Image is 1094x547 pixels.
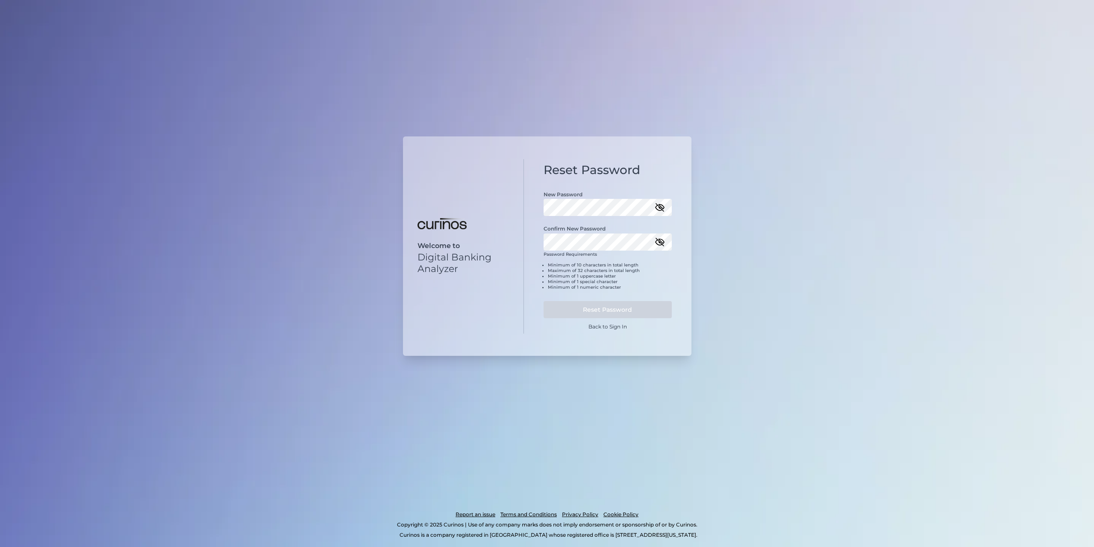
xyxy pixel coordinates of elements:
[544,225,606,232] label: Confirm New Password
[544,191,582,198] label: New Password
[548,268,672,273] li: Maximum of 32 characters in total length
[42,520,1052,530] p: Copyright © 2025 Curinos | Use of any company marks does not imply endorsement or sponsorship of ...
[418,251,509,275] p: Digital Banking Analyzer
[544,301,672,318] button: Reset Password
[544,163,672,177] h1: Reset Password
[418,218,467,229] img: Digital Banking Analyzer
[548,273,672,279] li: Minimum of 1 uppercase letter
[603,509,638,520] a: Cookie Policy
[588,323,627,330] a: Back to Sign In
[548,279,672,284] li: Minimum of 1 special character
[544,251,672,297] div: Password Requirements
[456,509,495,520] a: Report an issue
[548,262,672,268] li: Minimum of 10 characters in total length
[562,509,598,520] a: Privacy Policy
[548,284,672,290] li: Minimum of 1 numeric character
[44,530,1052,540] p: Curinos is a company registered in [GEOGRAPHIC_DATA] whose registered office is [STREET_ADDRESS][...
[418,242,509,250] p: Welcome to
[500,509,557,520] a: Terms and Conditions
